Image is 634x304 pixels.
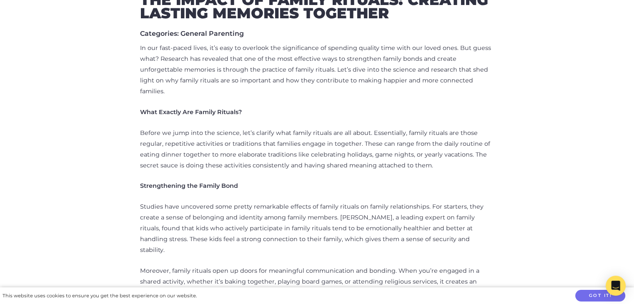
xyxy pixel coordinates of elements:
[140,128,494,171] p: Before we jump into the science, let’s clarify what family rituals are all about. Essentially, fa...
[140,30,494,37] h5: Categories: General Parenting
[140,182,238,189] strong: Strengthening the Family Bond
[140,43,494,97] p: In our fast-paced lives, it’s easy to overlook the significance of spending quality time with our...
[3,292,197,300] div: This website uses cookies to ensure you get the best experience on our website.
[140,108,242,116] strong: What Exactly Are Family Rituals?
[606,276,626,296] div: Open Intercom Messenger
[575,290,625,302] button: Got it!
[140,202,494,256] p: Studies have uncovered some pretty remarkable effects of family rituals on family relationships. ...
